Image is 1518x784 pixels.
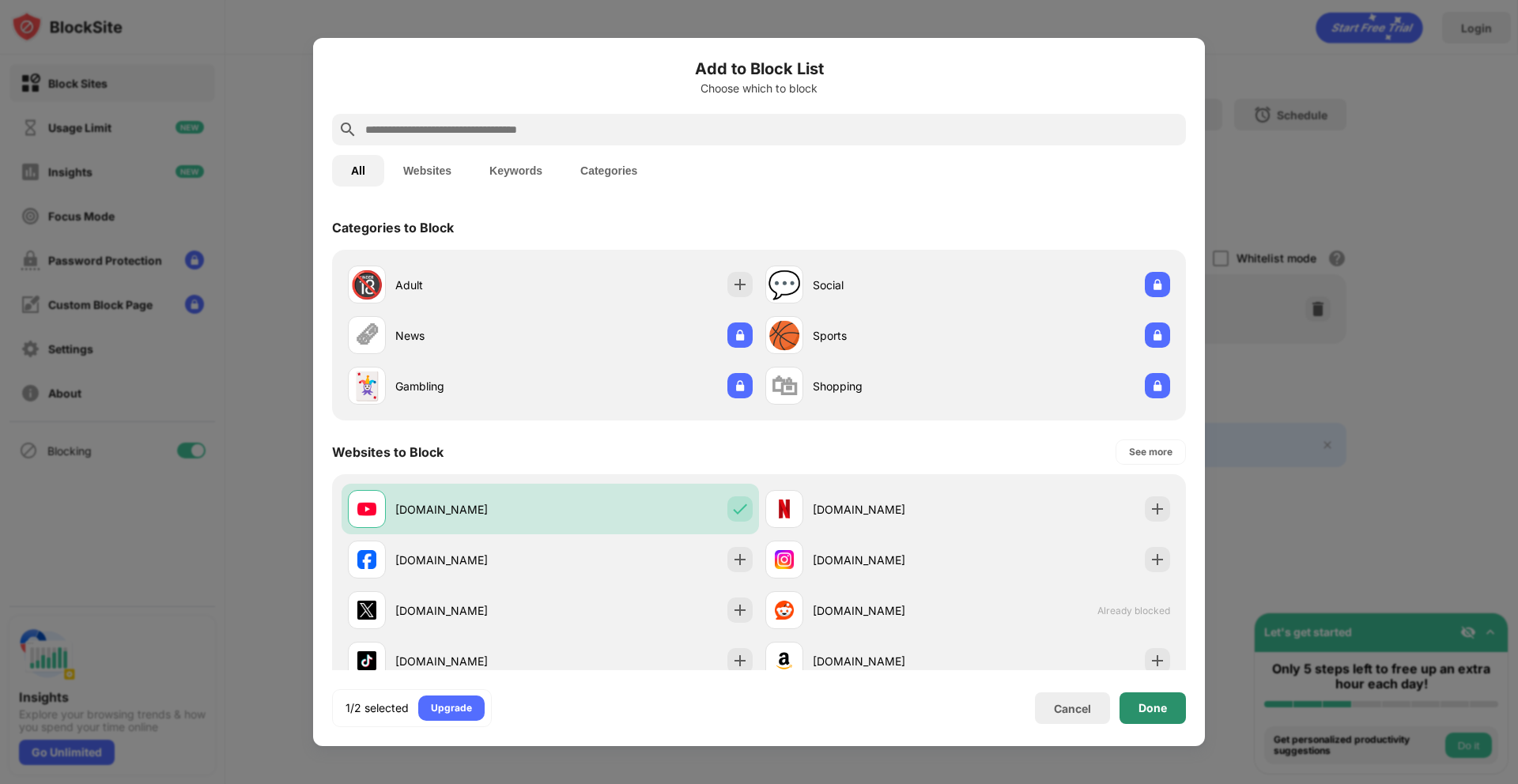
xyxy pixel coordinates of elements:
[813,653,968,669] div: [DOMAIN_NAME]
[775,499,794,518] img: favicons
[395,277,550,293] div: Adult
[332,57,1186,81] h6: Add to Block List
[353,319,380,352] div: 🗞
[332,155,384,187] button: All
[813,602,968,619] div: [DOMAIN_NAME]
[1138,702,1167,714] div: Done
[813,277,968,293] div: Social
[357,651,376,670] img: favicons
[813,501,968,518] div: [DOMAIN_NAME]
[346,700,409,716] div: 1/2 selected
[431,700,472,716] div: Upgrade
[768,319,801,352] div: 🏀
[395,327,550,344] div: News
[395,501,550,518] div: [DOMAIN_NAME]
[561,155,656,187] button: Categories
[332,82,1186,95] div: Choose which to block
[771,370,798,402] div: 🛍
[775,550,794,569] img: favicons
[775,601,794,620] img: favicons
[1097,605,1170,616] span: Already blocked
[1129,444,1172,460] div: See more
[395,653,550,669] div: [DOMAIN_NAME]
[384,155,470,187] button: Websites
[332,220,454,236] div: Categories to Block
[350,269,383,301] div: 🔞
[350,370,383,402] div: 🃏
[813,327,968,344] div: Sports
[395,552,550,568] div: [DOMAIN_NAME]
[813,552,968,568] div: [DOMAIN_NAME]
[338,120,357,139] img: search.svg
[357,601,376,620] img: favicons
[395,378,550,394] div: Gambling
[332,444,444,460] div: Websites to Block
[775,651,794,670] img: favicons
[813,378,968,394] div: Shopping
[357,550,376,569] img: favicons
[1054,702,1091,715] div: Cancel
[395,602,550,619] div: [DOMAIN_NAME]
[470,155,561,187] button: Keywords
[357,499,376,518] img: favicons
[768,269,801,301] div: 💬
